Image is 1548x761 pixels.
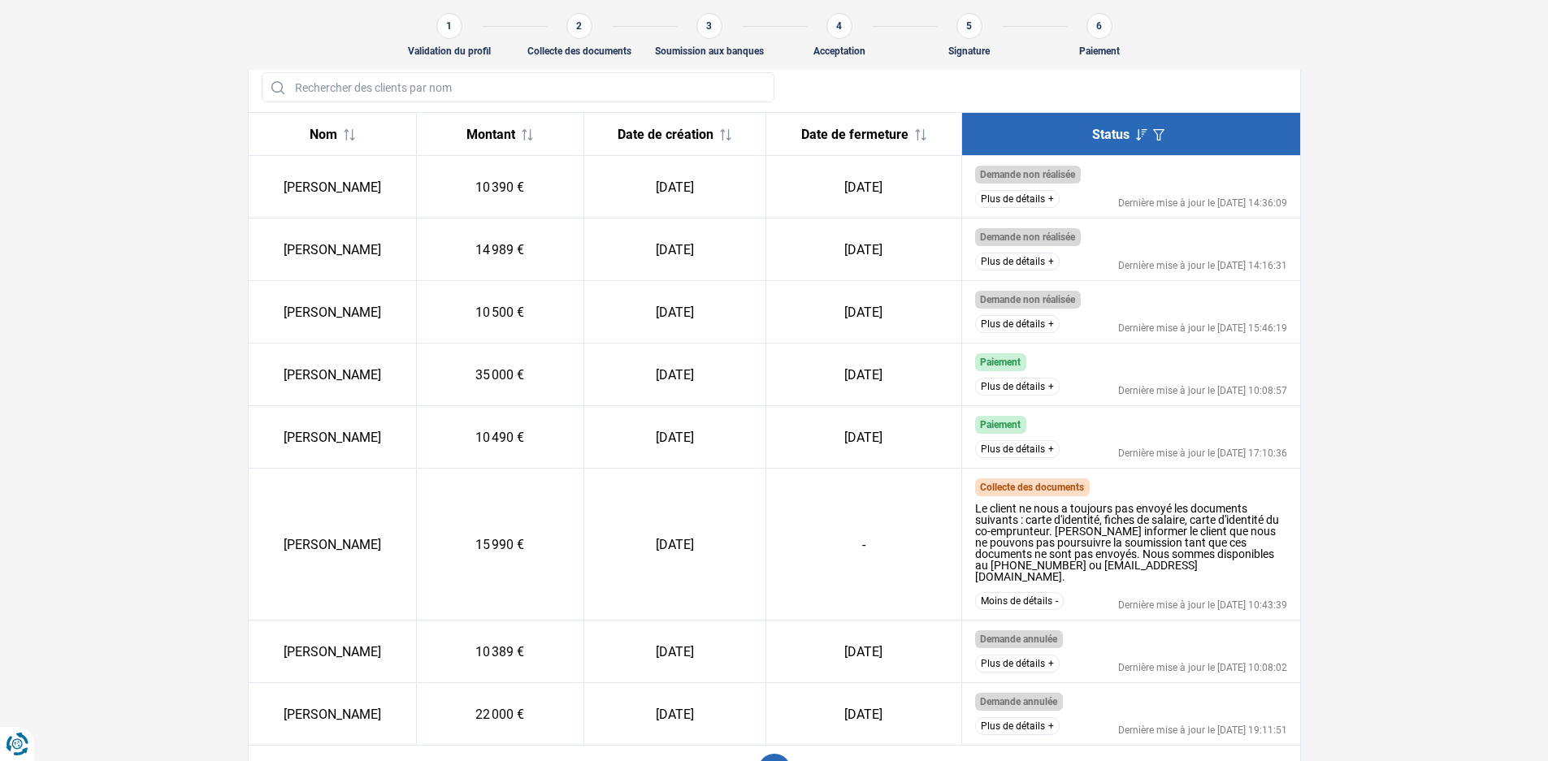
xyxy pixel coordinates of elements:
[1118,600,1287,610] div: Dernière mise à jour le [DATE] 10:43:39
[696,13,722,39] div: 3
[416,469,584,620] td: 15 990 €
[249,469,417,620] td: [PERSON_NAME]
[655,45,764,57] div: Soumission aux banques
[826,13,852,39] div: 4
[813,45,865,57] div: Acceptation
[980,231,1075,243] span: Demande non réalisée
[249,683,417,746] td: [PERSON_NAME]
[249,218,417,281] td: [PERSON_NAME]
[765,344,961,406] td: [DATE]
[249,281,417,344] td: [PERSON_NAME]
[980,169,1075,180] span: Demande non réalisée
[584,406,765,469] td: [DATE]
[801,127,908,142] span: Date de fermeture
[310,127,337,142] span: Nom
[416,683,584,746] td: 22 000 €
[584,281,765,344] td: [DATE]
[1086,13,1112,39] div: 6
[765,218,961,281] td: [DATE]
[1118,386,1287,396] div: Dernière mise à jour le [DATE] 10:08:57
[1118,261,1287,270] div: Dernière mise à jour le [DATE] 14:16:31
[975,655,1060,672] button: Plus de détails
[980,294,1075,305] span: Demande non réalisée
[980,696,1057,707] span: Demande annulée
[975,315,1060,333] button: Plus de détails
[416,344,584,406] td: 35 000 €
[1079,45,1120,57] div: Paiement
[765,469,961,620] td: -
[466,127,515,142] span: Montant
[1092,127,1130,142] span: Status
[416,406,584,469] td: 10 490 €
[584,683,765,746] td: [DATE]
[249,620,417,683] td: [PERSON_NAME]
[1118,323,1287,333] div: Dernière mise à jour le [DATE] 15:46:19
[975,592,1064,610] button: Moins de détails
[1118,725,1287,735] div: Dernière mise à jour le [DATE] 19:11:51
[975,190,1060,208] button: Plus de détails
[584,344,765,406] td: [DATE]
[980,482,1084,493] span: Collecte des documents
[416,620,584,683] td: 10 389 €
[416,218,584,281] td: 14 989 €
[948,45,990,57] div: Signature
[765,406,961,469] td: [DATE]
[584,156,765,218] td: [DATE]
[765,620,961,683] td: [DATE]
[975,253,1060,270] button: Plus de détails
[765,156,961,218] td: [DATE]
[956,13,982,39] div: 5
[980,419,1021,430] span: Paiement
[262,72,774,102] input: Rechercher des clients par nom
[765,281,961,344] td: [DATE]
[416,156,584,218] td: 10 390 €
[249,344,417,406] td: [PERSON_NAME]
[408,45,491,57] div: Validation du profil
[584,218,765,281] td: [DATE]
[1118,198,1287,208] div: Dernière mise à jour le [DATE] 14:36:09
[975,378,1060,396] button: Plus de détails
[765,683,961,746] td: [DATE]
[975,717,1060,735] button: Plus de détails
[249,156,417,218] td: [PERSON_NAME]
[618,127,713,142] span: Date de création
[980,633,1057,645] span: Demande annulée
[975,503,1287,582] div: Le client ne nous a toujours pas envoyé les documents suivants : carte d'identité, fiches de sala...
[566,13,592,39] div: 2
[975,440,1060,458] button: Plus de détails
[584,620,765,683] td: [DATE]
[1118,448,1287,458] div: Dernière mise à jour le [DATE] 17:10:36
[436,13,462,39] div: 1
[249,406,417,469] td: [PERSON_NAME]
[527,45,631,57] div: Collecte des documents
[980,357,1021,368] span: Paiement
[416,281,584,344] td: 10 500 €
[584,469,765,620] td: [DATE]
[1118,663,1287,672] div: Dernière mise à jour le [DATE] 10:08:02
